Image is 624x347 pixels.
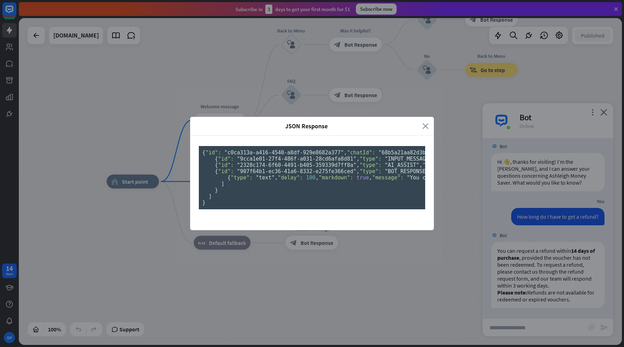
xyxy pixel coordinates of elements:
[385,156,432,162] span: "INPUT_MESSAGE"
[422,122,429,130] i: close
[231,175,252,181] span: "type":
[195,122,417,130] span: JSON Response
[205,150,221,156] span: "id":
[237,156,356,162] span: "9cca1e01-27f4-486f-a031-28cd6afa8d81"
[379,150,460,156] span: "68b5a21aa82d3b0007e49318"
[6,3,26,24] button: Open LiveChat chat widget
[357,175,369,181] span: true
[319,175,353,181] span: "markdown":
[237,168,356,175] span: "907f64b1-ec36-41a6-8332-e275fe366ced"
[237,162,356,168] span: "2328c174-6f60-4491-b405-359339d7ff8a"
[218,156,234,162] span: "id":
[218,162,234,168] span: "id":
[306,175,315,181] span: 100
[199,146,425,209] pre: { , , , , , , , { , , , }, [ , , ], [ { , , }, { , , }, { , , [ { , , , } ] } ] }
[422,162,451,168] span: "SOURCE":
[360,162,382,168] span: "type":
[360,156,382,162] span: "type":
[256,175,275,181] span: "text"
[218,168,234,175] span: "id":
[385,162,419,168] span: "AI_ASSIST"
[224,150,344,156] span: "c0ca313a-a416-4540-a8df-929e8682a377"
[372,175,404,181] span: "message":
[347,150,375,156] span: "chatId":
[385,168,429,175] span: "BOT_RESPONSE"
[278,175,303,181] span: "delay":
[360,168,382,175] span: "type":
